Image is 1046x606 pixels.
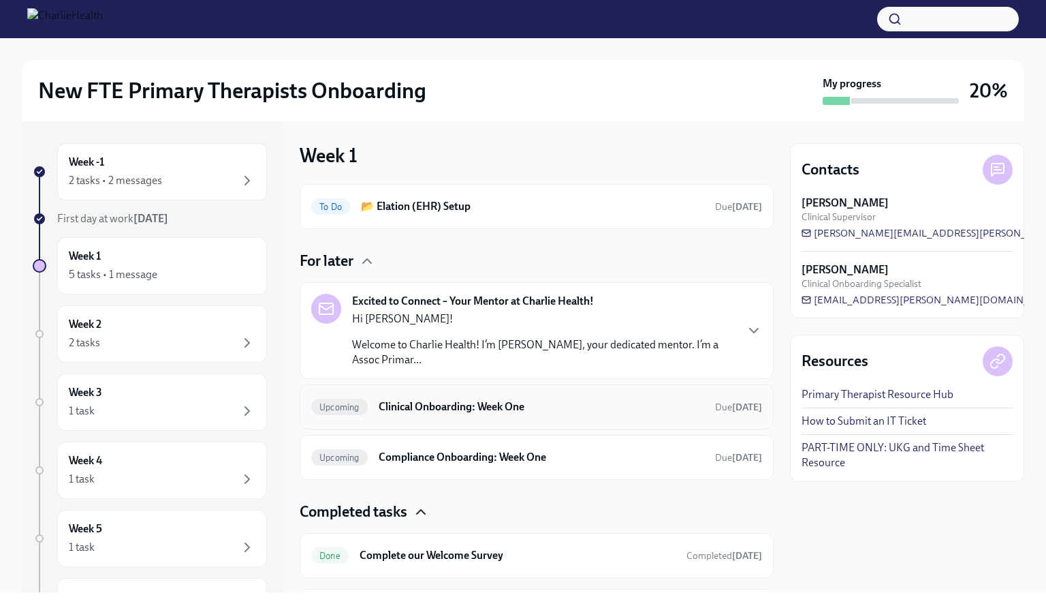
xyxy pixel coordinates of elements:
[732,201,762,213] strong: [DATE]
[802,351,868,372] h4: Resources
[311,453,368,463] span: Upcoming
[311,446,762,468] a: UpcomingCompliance Onboarding: Week OneDue[DATE]
[69,155,104,170] h6: Week -1
[311,402,368,412] span: Upcoming
[69,404,95,419] div: 1 task
[802,277,921,290] span: Clinical Onboarding Specialist
[715,200,762,213] span: August 22nd, 2025 10:00
[33,211,267,226] a: First day at work[DATE]
[33,143,267,200] a: Week -12 tasks • 2 messages
[360,548,676,563] h6: Complete our Welcome Survey
[802,196,889,211] strong: [PERSON_NAME]
[69,521,102,536] h6: Week 5
[33,374,267,431] a: Week 31 task
[69,385,102,400] h6: Week 3
[732,402,762,413] strong: [DATE]
[133,212,168,225] strong: [DATE]
[69,590,102,605] h6: Week 6
[802,440,1013,470] a: PART-TIME ONLY: UKG and Time Sheet Resource
[352,337,735,367] p: Welcome to Charlie Health! I’m [PERSON_NAME], your dedicated mentor. I’m a Assoc Primar...
[715,451,762,464] span: August 24th, 2025 10:00
[732,452,762,464] strong: [DATE]
[27,8,103,30] img: CharlieHealth
[686,550,762,562] span: Completed
[69,317,101,332] h6: Week 2
[69,249,101,264] h6: Week 1
[311,545,762,566] a: DoneComplete our Welcome SurveyCompleted[DATE]
[69,453,102,468] h6: Week 4
[69,540,95,555] div: 1 task
[802,387,953,402] a: Primary Therapist Resource Hub
[300,143,358,168] h3: Week 1
[311,551,349,561] span: Done
[69,335,100,350] div: 2 tasks
[311,202,350,212] span: To Do
[300,251,774,271] div: For later
[802,262,889,277] strong: [PERSON_NAME]
[33,305,267,363] a: Week 22 tasks
[57,212,168,225] span: First day at work
[802,414,926,429] a: How to Submit an IT Ticket
[33,510,267,567] a: Week 51 task
[732,550,762,562] strong: [DATE]
[69,472,95,487] div: 1 task
[311,396,762,418] a: UpcomingClinical Onboarding: Week OneDue[DATE]
[379,399,704,414] h6: Clinical Onboarding: Week One
[300,251,353,271] h4: For later
[352,294,594,309] strong: Excited to Connect – Your Mentor at Charlie Health!
[715,401,762,414] span: August 24th, 2025 10:00
[33,237,267,294] a: Week 15 tasks • 1 message
[715,201,762,213] span: Due
[69,173,162,188] div: 2 tasks • 2 messages
[686,549,762,562] span: August 14th, 2025 16:33
[823,76,881,91] strong: My progress
[361,199,704,214] h6: 📂 Elation (EHR) Setup
[352,312,735,327] p: Hi [PERSON_NAME]!
[379,450,704,465] h6: Compliance Onboarding: Week One
[715,452,762,464] span: Due
[802,160,859,180] h4: Contacts
[970,78,1008,103] h3: 20%
[300,502,407,522] h4: Completed tasks
[300,502,774,522] div: Completed tasks
[311,196,762,217] a: To Do📂 Elation (EHR) SetupDue[DATE]
[33,442,267,499] a: Week 41 task
[69,267,157,282] div: 5 tasks • 1 message
[38,77,426,104] h2: New FTE Primary Therapists Onboarding
[802,211,876,224] span: Clinical Supervisor
[715,402,762,413] span: Due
